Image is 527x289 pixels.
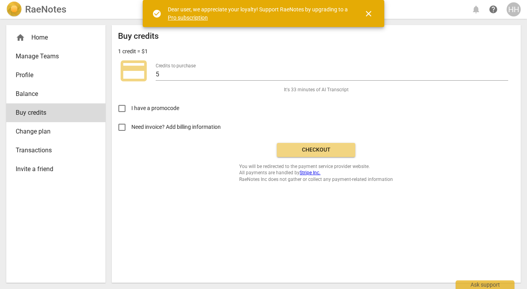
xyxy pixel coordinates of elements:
span: credit_card [118,55,149,87]
span: Need invoice? Add billing information [131,123,222,131]
span: home [16,33,25,42]
span: Buy credits [16,108,90,117]
div: Home [6,28,105,47]
h2: RaeNotes [25,4,66,15]
span: help [489,5,498,14]
a: Help [486,2,500,16]
span: I have a promocode [131,104,179,112]
a: Pro subscription [168,14,208,21]
span: Checkout [283,146,349,154]
a: Transactions [6,141,105,160]
button: Checkout [277,143,355,157]
span: Transactions [16,146,90,155]
span: Manage Teams [16,52,90,61]
label: Credits to purchase [156,63,196,68]
a: Invite a friend [6,160,105,179]
div: Dear user, we appreciate your loyalty! Support RaeNotes by upgrading to a [168,5,350,22]
a: Manage Teams [6,47,105,66]
span: Profile [16,70,90,80]
a: Buy credits [6,103,105,122]
a: Stripe Inc. [300,170,320,175]
p: 1 credit = $1 [118,47,148,56]
img: Logo [6,2,22,17]
span: check_circle [152,9,162,18]
span: Change plan [16,127,90,136]
h2: Buy credits [118,31,159,41]
a: Balance [6,85,105,103]
div: Home [16,33,90,42]
a: LogoRaeNotes [6,2,66,17]
a: Profile [6,66,105,85]
button: Close [359,4,378,23]
span: You will be redirected to the payment service provider website. All payments are handled by RaeNo... [239,163,393,183]
span: Balance [16,89,90,99]
span: close [364,9,373,18]
button: HH [507,2,521,16]
div: Ask support [456,280,514,289]
span: It's 33 minutes of AI Transcript [284,87,349,93]
a: Change plan [6,122,105,141]
span: Invite a friend [16,164,90,174]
